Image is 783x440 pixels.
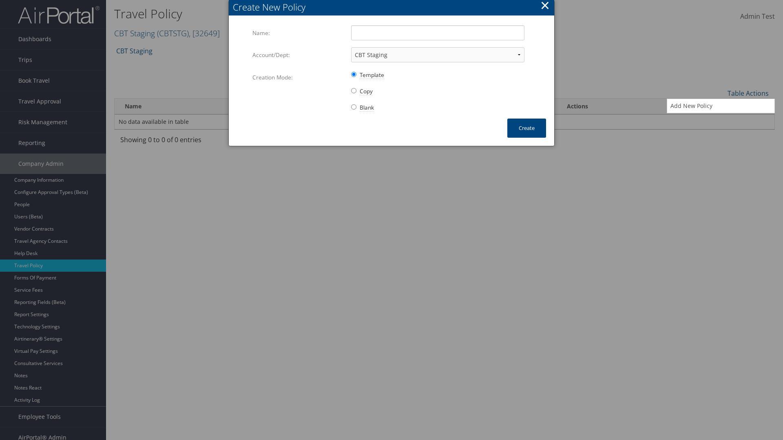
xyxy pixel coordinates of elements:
span: Blank [360,103,374,112]
label: Name: [252,25,345,41]
label: Account/Dept: [252,47,345,63]
span: Copy [360,87,373,95]
label: Creation Mode: [252,70,345,85]
span: Template [360,71,384,79]
button: Create [507,119,546,138]
div: Create New Policy [233,1,554,13]
a: Add New Policy [667,99,774,113]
